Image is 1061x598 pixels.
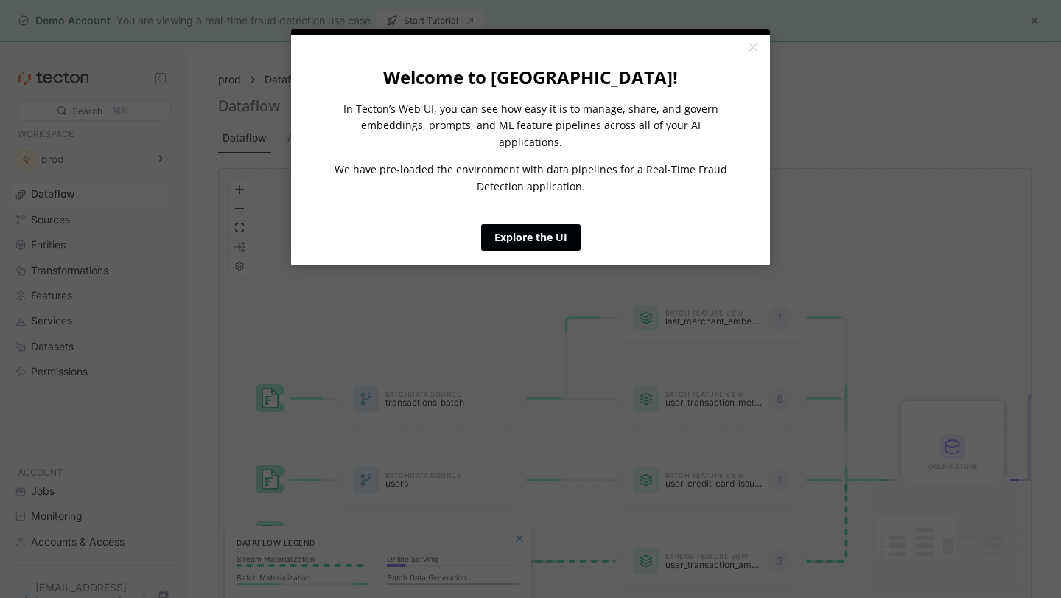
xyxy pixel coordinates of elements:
[331,101,730,150] p: In Tecton’s Web UI, you can see how easy it is to manage, share, and govern embeddings, prompts, ...
[481,224,581,251] a: Explore the UI
[740,35,766,61] a: Close modal
[331,161,730,195] p: We have pre-loaded the environment with data pipelines for a Real-Time Fraud Detection application.
[291,29,770,35] div: current step
[383,65,678,89] strong: Welcome to [GEOGRAPHIC_DATA]!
